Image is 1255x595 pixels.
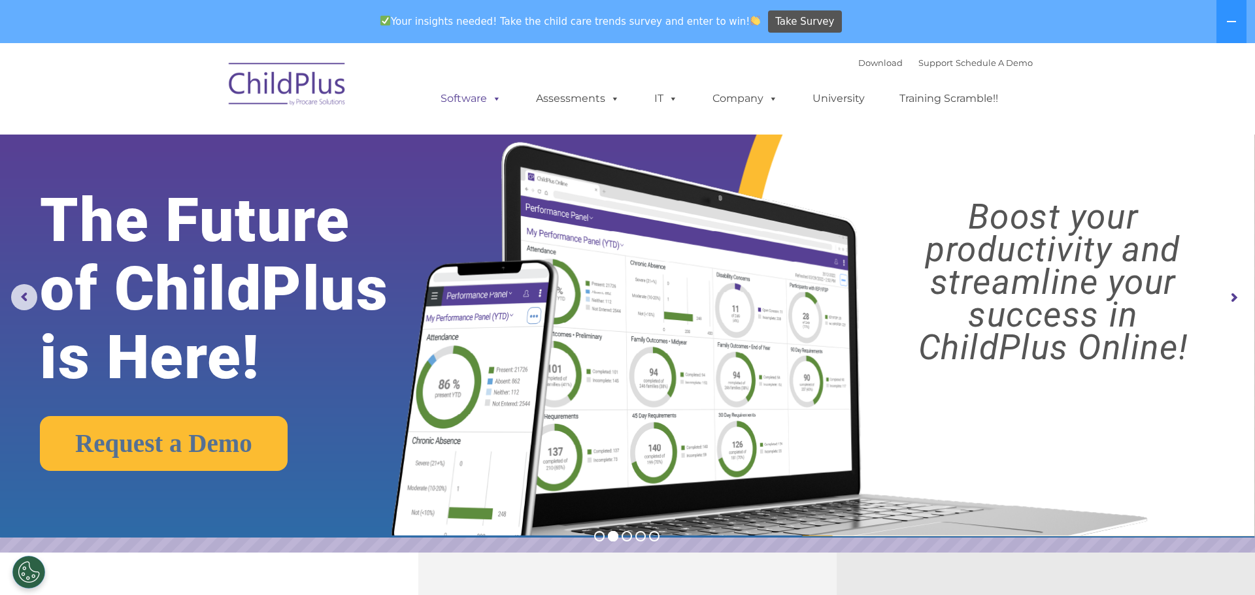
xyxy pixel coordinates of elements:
button: Cookies Settings [12,556,45,588]
a: Take Survey [768,10,842,33]
rs-layer: The Future of ChildPlus is Here! [40,186,441,392]
a: Company [699,86,791,112]
a: Support [918,57,953,68]
rs-layer: Boost your productivity and streamline your success in ChildPlus Online! [867,201,1239,364]
span: Your insights needed! Take the child care trends survey and enter to win! [375,8,766,34]
a: IT [641,86,691,112]
span: Phone number [182,140,237,150]
a: Schedule A Demo [956,57,1033,68]
a: Software [427,86,514,112]
a: University [799,86,878,112]
img: ✅ [380,16,390,25]
font: | [858,57,1033,68]
a: Assessments [523,86,633,112]
a: Training Scramble!! [886,86,1011,112]
img: ChildPlus by Procare Solutions [222,54,353,119]
span: Take Survey [775,10,834,33]
img: 👏 [750,16,760,25]
span: Last name [182,86,222,96]
a: Request a Demo [40,416,288,471]
a: Download [858,57,903,68]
